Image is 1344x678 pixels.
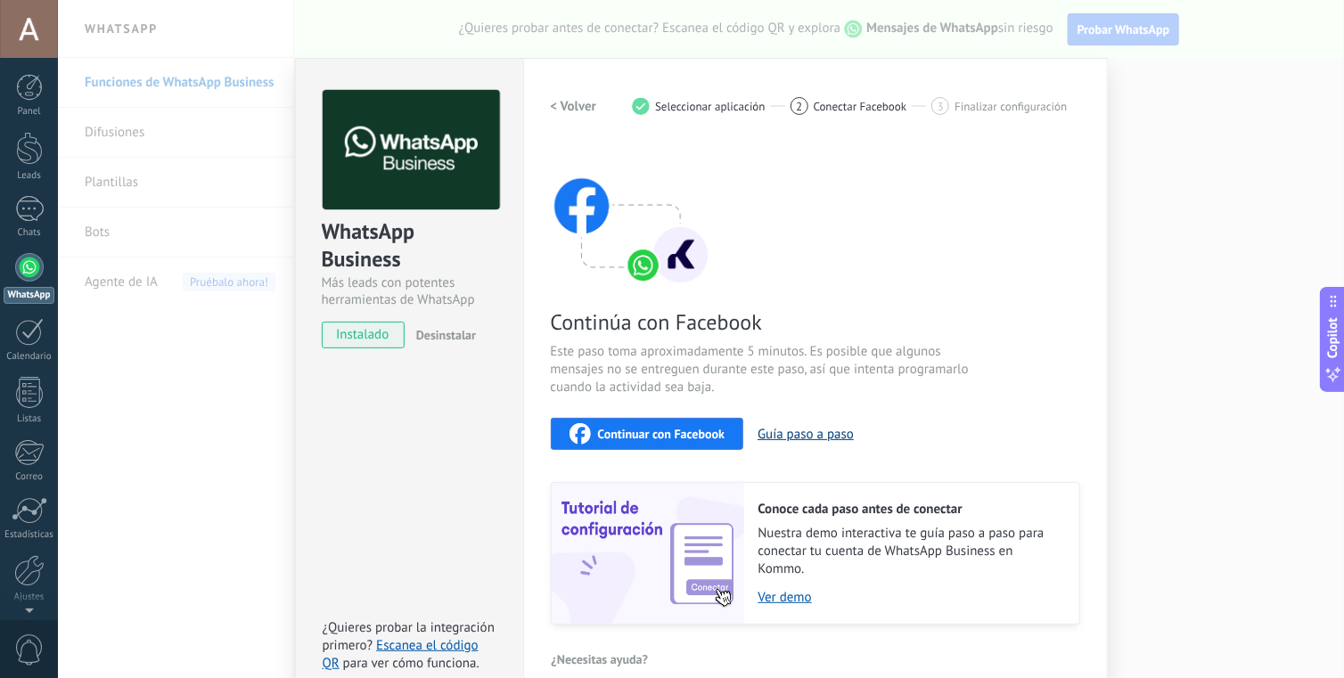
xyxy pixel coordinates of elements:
span: Conectar Facebook [814,100,907,113]
img: logo_main.png [323,90,500,210]
h2: < Volver [551,98,597,115]
span: 3 [938,99,944,114]
span: ¿Necesitas ayuda? [552,653,649,666]
span: Este paso toma aproximadamente 5 minutos. Es posible que algunos mensajes no se entreguen durante... [551,343,975,396]
div: Panel [4,106,55,118]
span: para ver cómo funciona. [343,655,479,672]
span: 2 [796,99,802,114]
div: Leads [4,170,55,182]
span: Copilot [1324,317,1342,358]
div: Listas [4,413,55,425]
button: ¿Necesitas ayuda? [551,646,650,673]
div: WhatsApp [4,287,54,304]
div: Chats [4,227,55,239]
div: WhatsApp Business [322,217,497,274]
div: Estadísticas [4,529,55,541]
span: Continúa con Facebook [551,308,975,336]
span: instalado [323,322,404,348]
button: Desinstalar [409,322,476,348]
button: < Volver [551,90,597,122]
div: Ajustes [4,592,55,603]
button: Guía paso a paso [758,426,854,443]
button: Continuar con Facebook [551,418,744,450]
h2: Conoce cada paso antes de conectar [758,501,1061,518]
img: connect with facebook [551,143,711,286]
a: Escanea el código QR [323,637,479,672]
div: Calendario [4,351,55,363]
span: Finalizar configuración [955,100,1067,113]
div: Correo [4,471,55,483]
span: Seleccionar aplicación [655,100,766,113]
div: Más leads con potentes herramientas de WhatsApp [322,274,497,308]
span: Desinstalar [416,327,476,343]
span: Nuestra demo interactiva te guía paso a paso para conectar tu cuenta de WhatsApp Business en Kommo. [758,525,1061,578]
span: ¿Quieres probar la integración primero? [323,619,496,654]
span: Continuar con Facebook [598,428,725,440]
a: Ver demo [758,589,1061,606]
